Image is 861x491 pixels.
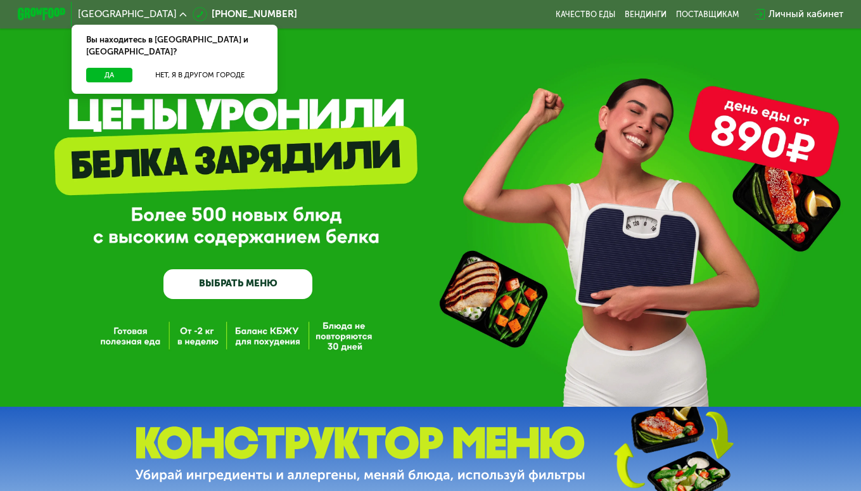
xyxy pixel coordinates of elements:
span: [GEOGRAPHIC_DATA] [78,10,177,19]
div: Вы находитесь в [GEOGRAPHIC_DATA] и [GEOGRAPHIC_DATA]? [72,25,277,68]
div: Личный кабинет [769,7,843,22]
button: Да [86,68,132,82]
a: Вендинги [625,10,666,19]
a: ВЫБРАТЬ МЕНЮ [163,269,312,299]
a: Качество еды [556,10,615,19]
button: Нет, я в другом городе [137,68,263,82]
div: поставщикам [676,10,739,19]
a: [PHONE_NUMBER] [193,7,297,22]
